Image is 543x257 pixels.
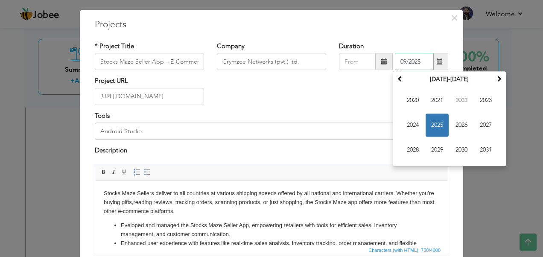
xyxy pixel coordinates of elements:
[120,167,129,177] a: Underline
[132,167,142,177] a: Insert/Remove Numbered List
[217,42,245,51] label: Company
[426,139,449,162] span: 2029
[474,139,497,162] span: 2031
[451,10,458,26] span: ×
[397,76,403,82] span: Previous Decade
[367,246,442,254] span: Characters (with HTML): 788/4000
[405,73,494,86] th: Select Decade
[426,114,449,137] span: 2025
[95,18,448,31] h3: Projects
[447,11,461,25] button: Close
[401,114,424,137] span: 2024
[143,167,152,177] a: Insert/Remove Bulleted List
[95,42,134,51] label: * Project Title
[474,114,497,137] span: 2027
[474,89,497,112] span: 2023
[95,77,128,86] label: Project URL
[450,89,473,112] span: 2022
[450,139,473,162] span: 2030
[367,246,443,254] div: Statistics
[109,167,119,177] a: Italic
[95,111,110,120] label: Tools
[426,89,449,112] span: 2021
[496,76,502,82] span: Next Decade
[339,53,376,70] input: From
[450,114,473,137] span: 2026
[26,58,327,76] li: Enhanced user experience with features like real-time sales analysis, inventory tracking, order m...
[339,42,364,51] label: Duration
[401,139,424,162] span: 2028
[401,89,424,112] span: 2020
[99,167,108,177] a: Bold
[95,181,448,245] iframe: Rich Text Editor, projectEditor
[95,146,127,155] label: Description
[395,53,434,70] input: Present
